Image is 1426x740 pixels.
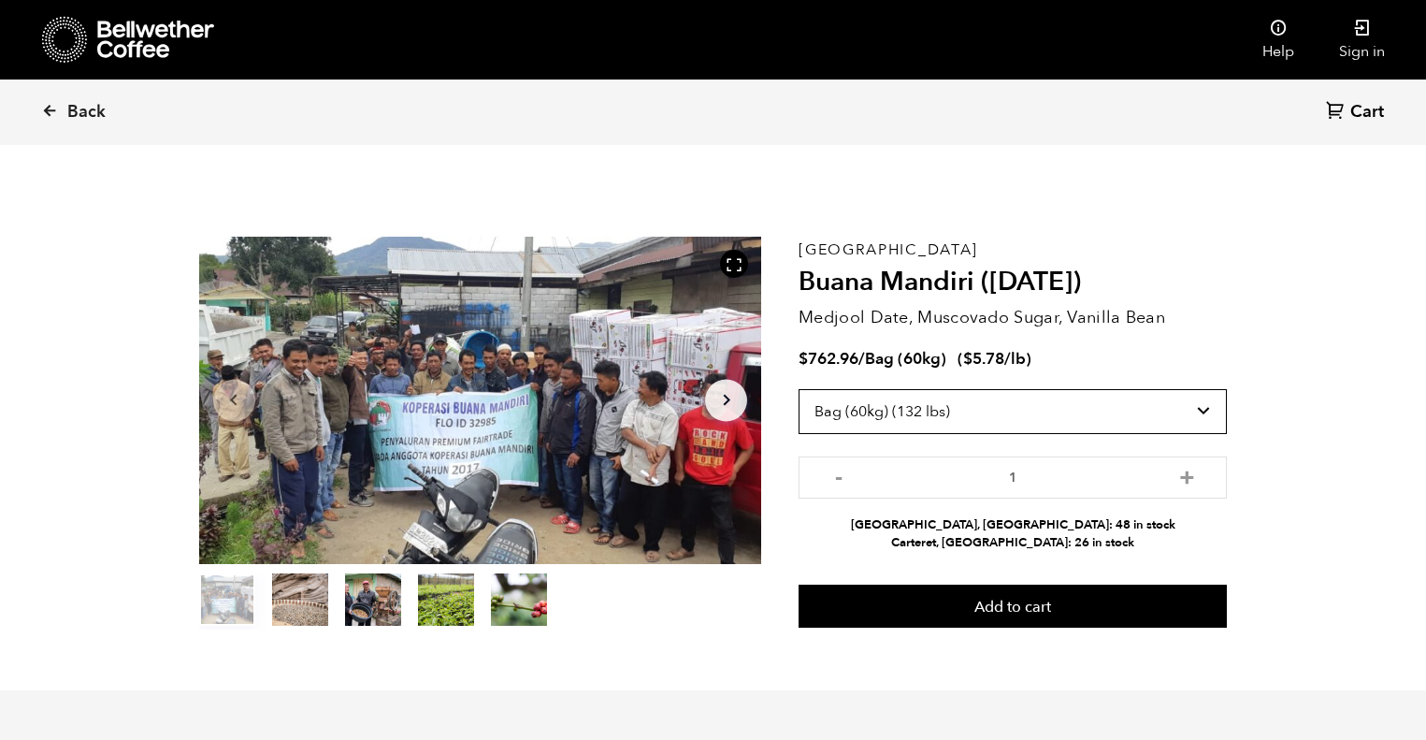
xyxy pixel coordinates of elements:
[799,585,1227,628] button: Add to cart
[865,348,946,370] span: Bag (60kg)
[799,348,808,370] span: $
[1175,466,1199,485] button: +
[827,466,850,485] button: -
[1326,100,1389,125] a: Cart
[799,534,1227,552] li: Carteret, [GEOGRAPHIC_DATA]: 26 in stock
[1004,348,1026,370] span: /lb
[1350,101,1384,123] span: Cart
[799,516,1227,534] li: [GEOGRAPHIC_DATA], [GEOGRAPHIC_DATA]: 48 in stock
[963,348,1004,370] bdi: 5.78
[799,267,1227,298] h2: Buana Mandiri ([DATE])
[799,305,1227,330] p: Medjool Date, Muscovado Sugar, Vanilla Bean
[858,348,865,370] span: /
[963,348,972,370] span: $
[958,348,1031,370] span: ( )
[67,101,106,123] span: Back
[799,348,858,370] bdi: 762.96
